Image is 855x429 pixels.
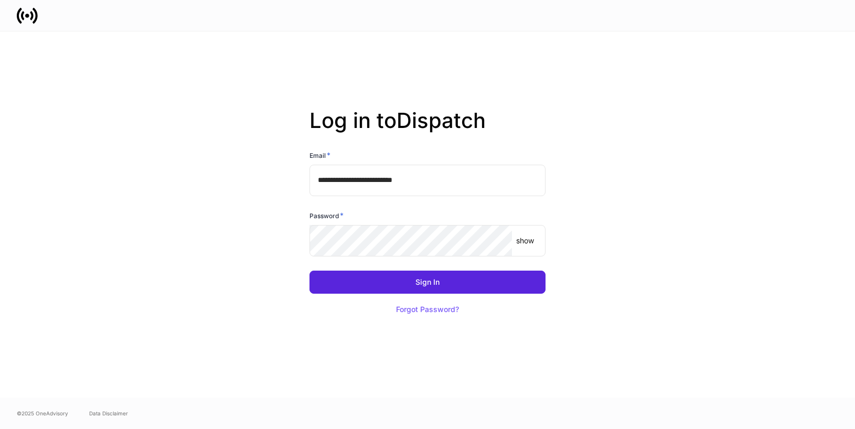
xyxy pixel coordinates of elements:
[415,278,440,286] div: Sign In
[383,298,472,321] button: Forgot Password?
[309,271,546,294] button: Sign In
[309,150,330,160] h6: Email
[89,409,128,417] a: Data Disclaimer
[309,210,344,221] h6: Password
[396,306,459,313] div: Forgot Password?
[17,409,68,417] span: © 2025 OneAdvisory
[309,108,546,150] h2: Log in to Dispatch
[516,235,534,246] p: show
